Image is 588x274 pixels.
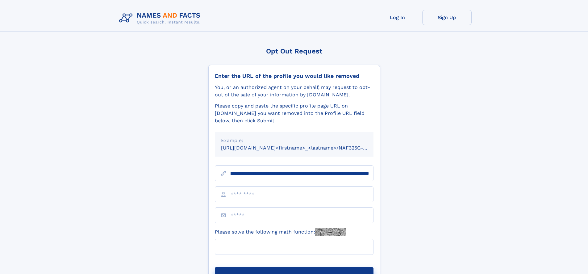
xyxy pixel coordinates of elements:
[117,10,206,27] img: Logo Names and Facts
[215,228,346,236] label: Please solve the following math function:
[215,102,373,124] div: Please copy and paste the specific profile page URL on [DOMAIN_NAME] you want removed into the Pr...
[215,73,373,79] div: Enter the URL of the profile you would like removed
[215,84,373,99] div: You, or an authorized agent on your behalf, may request to opt-out of the sale of your informatio...
[208,47,380,55] div: Opt Out Request
[221,137,367,144] div: Example:
[422,10,472,25] a: Sign Up
[221,145,385,151] small: [URL][DOMAIN_NAME]<firstname>_<lastname>/NAF325G-xxxxxxxx
[373,10,422,25] a: Log In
